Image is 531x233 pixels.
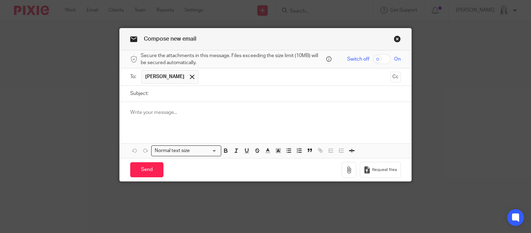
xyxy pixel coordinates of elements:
[145,73,184,80] span: [PERSON_NAME]
[130,162,163,177] input: Send
[192,147,217,155] input: Search for option
[394,56,401,63] span: On
[130,90,148,97] label: Subject:
[141,52,324,67] span: Secure the attachments in this message. Files exceeding the size limit (10MB) will be secured aut...
[130,73,138,80] label: To:
[153,147,191,155] span: Normal text size
[144,36,196,42] span: Compose new email
[394,35,401,45] a: Close this dialog window
[347,56,369,63] span: Switch off
[360,162,400,178] button: Request files
[390,72,401,82] button: Cc
[151,145,221,156] div: Search for option
[372,167,397,173] span: Request files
